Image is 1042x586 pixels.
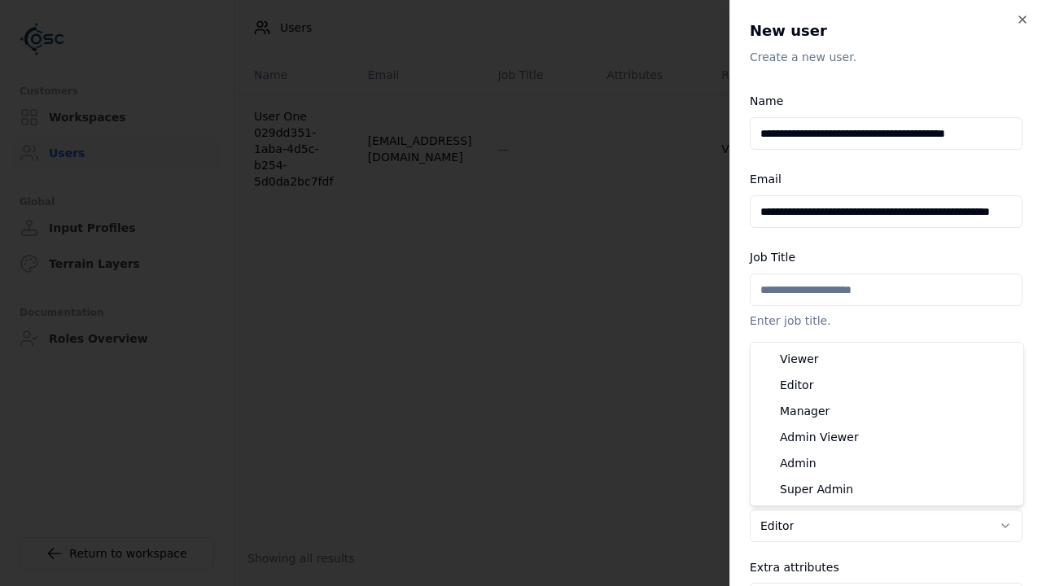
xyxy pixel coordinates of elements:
span: Manager [780,403,830,419]
span: Super Admin [780,481,853,497]
span: Editor [780,377,813,393]
span: Viewer [780,351,819,367]
span: Admin Viewer [780,429,859,445]
span: Admin [780,455,817,471]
